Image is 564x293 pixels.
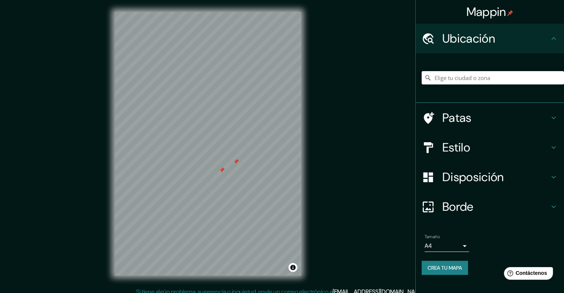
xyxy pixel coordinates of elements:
[115,12,301,276] canvas: Mapa
[442,110,472,126] font: Patas
[416,192,564,222] div: Borde
[507,10,513,16] img: pin-icon.png
[425,242,432,250] font: A4
[442,169,504,185] font: Disposición
[466,4,506,20] font: Mappin
[428,264,462,271] font: Crea tu mapa
[442,31,495,46] font: Ubicación
[416,103,564,133] div: Patas
[416,133,564,162] div: Estilo
[416,162,564,192] div: Disposición
[442,140,470,155] font: Estilo
[416,24,564,53] div: Ubicación
[442,199,474,214] font: Borde
[422,71,564,84] input: Elige tu ciudad o zona
[425,234,440,240] font: Tamaño
[425,240,469,252] div: A4
[422,261,468,275] button: Crea tu mapa
[288,263,297,272] button: Activar o desactivar atribución
[498,264,556,285] iframe: Lanzador de widgets de ayuda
